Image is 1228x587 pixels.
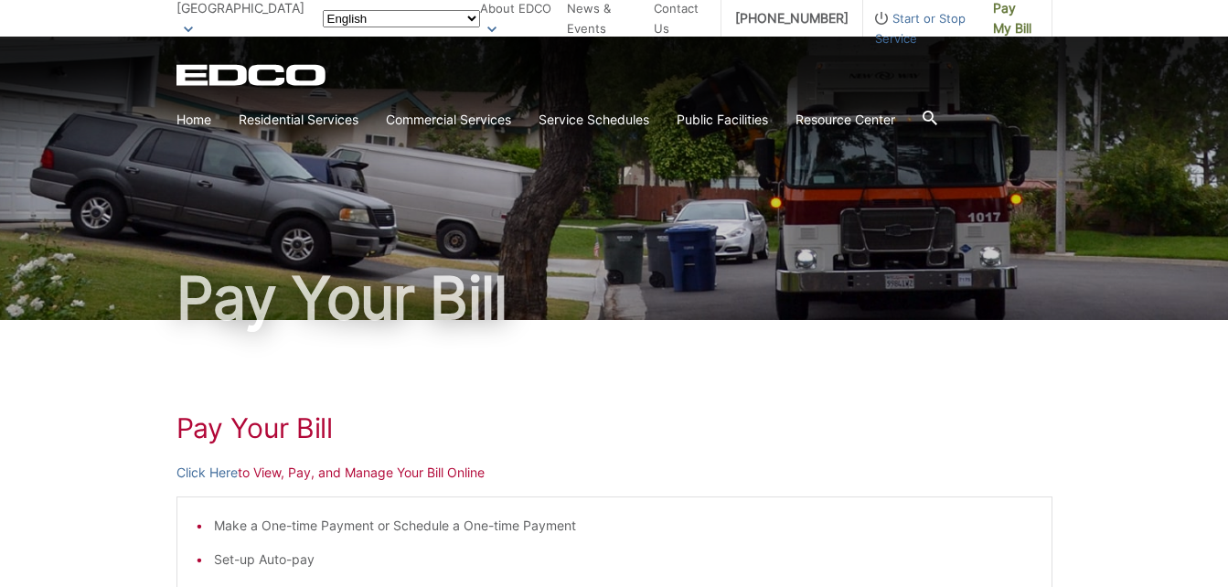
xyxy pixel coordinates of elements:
[176,463,1052,483] p: to View, Pay, and Manage Your Bill Online
[176,411,1052,444] h1: Pay Your Bill
[796,110,895,130] a: Resource Center
[214,550,1033,570] li: Set-up Auto-pay
[539,110,649,130] a: Service Schedules
[386,110,511,130] a: Commercial Services
[677,110,768,130] a: Public Facilities
[176,269,1052,327] h1: Pay Your Bill
[239,110,358,130] a: Residential Services
[214,516,1033,536] li: Make a One-time Payment or Schedule a One-time Payment
[176,463,238,483] a: Click Here
[323,10,480,27] select: Select a language
[176,64,328,86] a: EDCD logo. Return to the homepage.
[176,110,211,130] a: Home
